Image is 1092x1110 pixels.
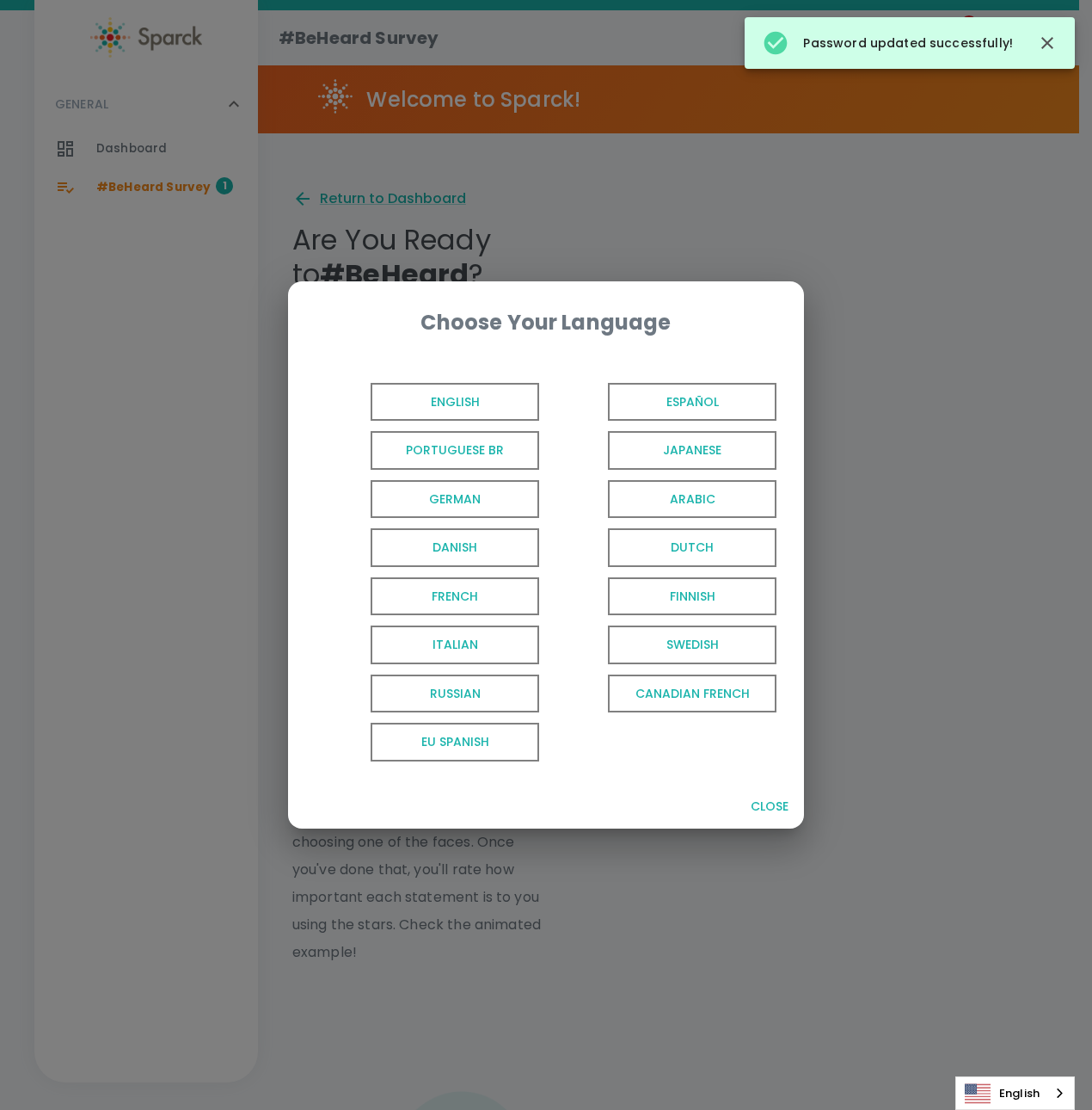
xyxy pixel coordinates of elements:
span: Russian [371,675,539,713]
button: Russian [309,669,546,718]
aside: Language selected: English [955,1076,1075,1110]
button: Swedish [546,620,783,669]
button: Close [742,791,797,823]
button: Finnish [546,572,783,621]
span: EU Spanish [371,723,539,762]
span: German [371,480,539,519]
span: Portuguese BR [371,431,539,470]
button: Danish [309,523,546,572]
span: Finnish [608,577,776,616]
div: Language [955,1076,1075,1110]
span: Italian [371,626,539,664]
span: Japanese [608,431,776,470]
button: English [309,378,546,427]
span: English [371,383,539,422]
button: Español [546,378,783,427]
span: Danish [371,528,539,567]
span: Dutch [608,528,776,567]
div: Password updated successfully! [762,22,1013,64]
span: Arabic [608,480,776,519]
div: Choose Your Language [316,309,776,336]
button: Italian [309,620,546,669]
span: French [371,577,539,616]
span: Canadian French [608,675,776,713]
span: Español [608,383,776,422]
button: Dutch [546,523,783,572]
button: French [309,572,546,621]
span: Swedish [608,626,776,664]
button: Portuguese BR [309,426,546,475]
button: EU Spanish [309,718,546,767]
a: English [956,1077,1074,1109]
button: Canadian French [546,669,783,718]
button: Arabic [546,475,783,524]
button: Japanese [546,426,783,475]
button: German [309,475,546,524]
